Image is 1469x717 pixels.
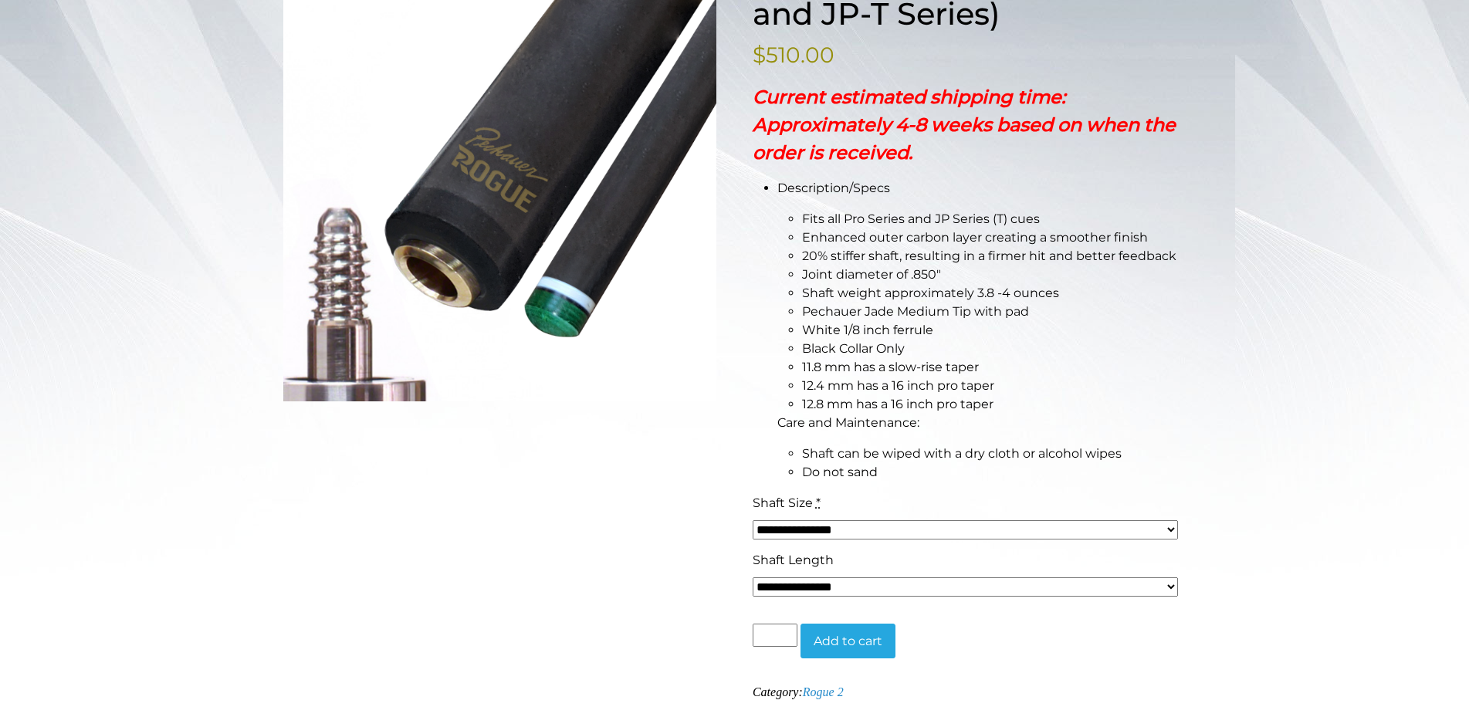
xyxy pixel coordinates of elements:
[802,286,1059,300] span: Shaft weight approximately 3.8 -4 ounces
[802,304,1029,319] span: Pechauer Jade Medium Tip with pad
[802,267,941,282] span: Joint diameter of .850″
[802,341,905,356] span: Black Collar Only
[753,42,766,68] span: $
[802,210,1186,228] li: Fits all Pro Series and JP Series (T) cues
[753,685,844,698] span: Category:
[753,42,834,68] bdi: 510.00
[802,465,878,479] span: Do not sand
[802,323,933,337] span: White 1/8 inch ferrule
[802,249,1176,263] span: 20% stiffer shaft, resulting in a firmer hit and better feedback
[802,446,1122,461] span: Shaft can be wiped with a dry cloth or alcohol wipes
[802,360,979,374] span: 11.8 mm has a slow-rise taper
[777,181,890,195] span: Description/Specs
[802,397,993,411] span: 12.8 mm has a 16 inch pro taper
[753,553,834,567] span: Shaft Length
[803,685,844,698] a: Rogue 2
[753,495,813,510] span: Shaft Size
[753,86,1176,164] strong: Current estimated shipping time: Approximately 4-8 weeks based on when the order is received.
[816,495,821,510] abbr: required
[777,415,919,430] span: Care and Maintenance:
[801,624,895,659] button: Add to cart
[802,378,994,393] span: 12.4 mm has a 16 inch pro taper
[802,230,1148,245] span: Enhanced outer carbon layer creating a smoother finish
[753,624,797,647] input: Product quantity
